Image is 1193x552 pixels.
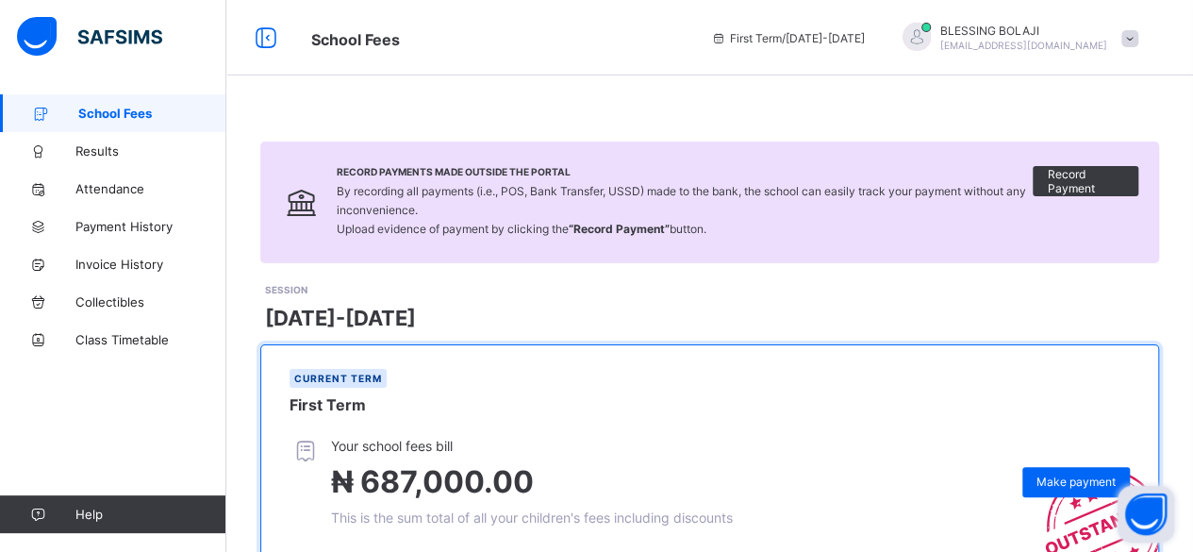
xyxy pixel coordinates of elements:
span: Invoice History [75,257,226,272]
span: Attendance [75,181,226,196]
span: Class Timetable [75,332,226,347]
button: Open asap [1118,486,1174,543]
span: SESSION [265,284,307,295]
span: Current term [294,373,382,384]
b: “Record Payment” [569,222,670,236]
span: Results [75,143,226,159]
span: School Fees [78,106,226,121]
span: This is the sum total of all your children's fees including discounts [331,510,733,526]
span: By recording all payments (i.e., POS, Bank Transfer, USSD) made to the bank, the school can easil... [337,184,1026,236]
span: [EMAIL_ADDRESS][DOMAIN_NAME] [940,40,1107,51]
span: Collectibles [75,294,226,309]
span: Make payment [1036,475,1116,489]
span: Your school fees bill [331,438,733,454]
div: BLESSINGBOLAJI [884,23,1148,54]
span: School Fees [311,30,400,49]
span: session/term information [711,31,865,45]
img: safsims [17,17,162,57]
span: Payment History [75,219,226,234]
span: [DATE]-[DATE] [265,306,416,330]
span: Record Payments Made Outside the Portal [337,166,1034,177]
span: Record Payment [1047,167,1124,195]
span: Help [75,507,225,522]
span: BLESSING BOLAJI [940,24,1107,38]
span: First Term [290,395,366,414]
span: ₦ 687,000.00 [331,463,534,500]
